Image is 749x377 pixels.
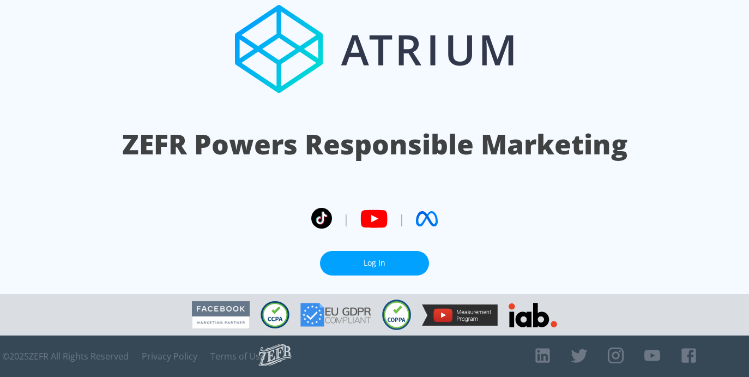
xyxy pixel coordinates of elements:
[192,301,250,329] img: Facebook Marketing Partner
[261,301,289,328] img: CCPA Compliant
[398,211,405,227] span: |
[422,304,498,326] img: YouTube Measurement Program
[2,351,129,362] span: © 2025 ZEFR All Rights Reserved
[142,351,197,362] a: Privacy Policy
[382,300,411,330] img: COPPA Compliant
[300,303,371,327] img: GDPR Compliant
[210,351,265,362] a: Terms of Use
[122,125,627,163] h1: ZEFR Powers Responsible Marketing
[343,211,349,227] span: |
[509,303,557,327] img: IAB
[320,251,429,276] a: Log In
